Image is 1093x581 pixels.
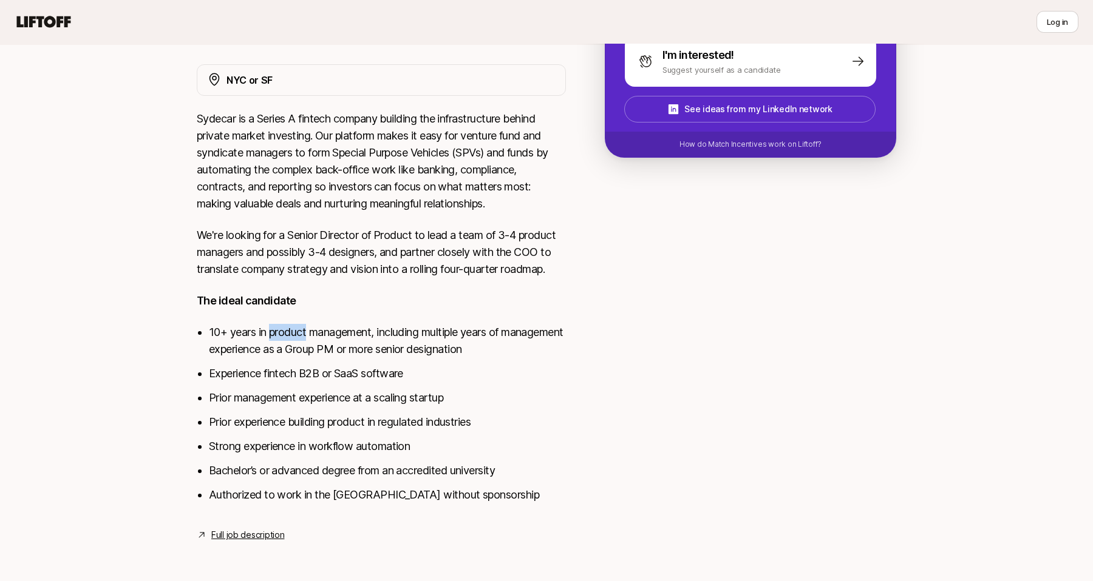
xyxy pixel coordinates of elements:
li: Prior experience building product in regulated industries [209,414,566,431]
a: Full job description [211,528,284,542]
p: See ideas from my LinkedIn network [684,102,832,116]
p: How do Match Incentives work on Liftoff? [679,139,822,150]
p: Suggest yourself as a candidate [662,64,781,76]
li: Strong experience in workflow automation [209,438,566,455]
button: See ideas from my LinkedIn network [624,96,876,123]
button: Log in [1037,11,1078,33]
p: NYC or SF [226,72,273,88]
p: We're looking for a Senior Director of Product to lead a team of 3-4 product managers and possibl... [197,227,566,278]
p: Sydecar is a Series A fintech company building the infrastructure behind private market investing... [197,110,566,212]
p: I'm interested! [662,47,734,64]
li: 10+ years in product management, including multiple years of management experience as a Group PM ... [209,324,566,358]
li: Bachelor’s or advanced degree from an accredited university [209,462,566,479]
li: Prior management experience at a scaling startup [209,389,566,406]
li: Authorized to work in the [GEOGRAPHIC_DATA] without sponsorship [209,486,566,503]
strong: The ideal candidate [197,294,296,307]
li: Experience fintech B2B or SaaS software [209,365,566,382]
